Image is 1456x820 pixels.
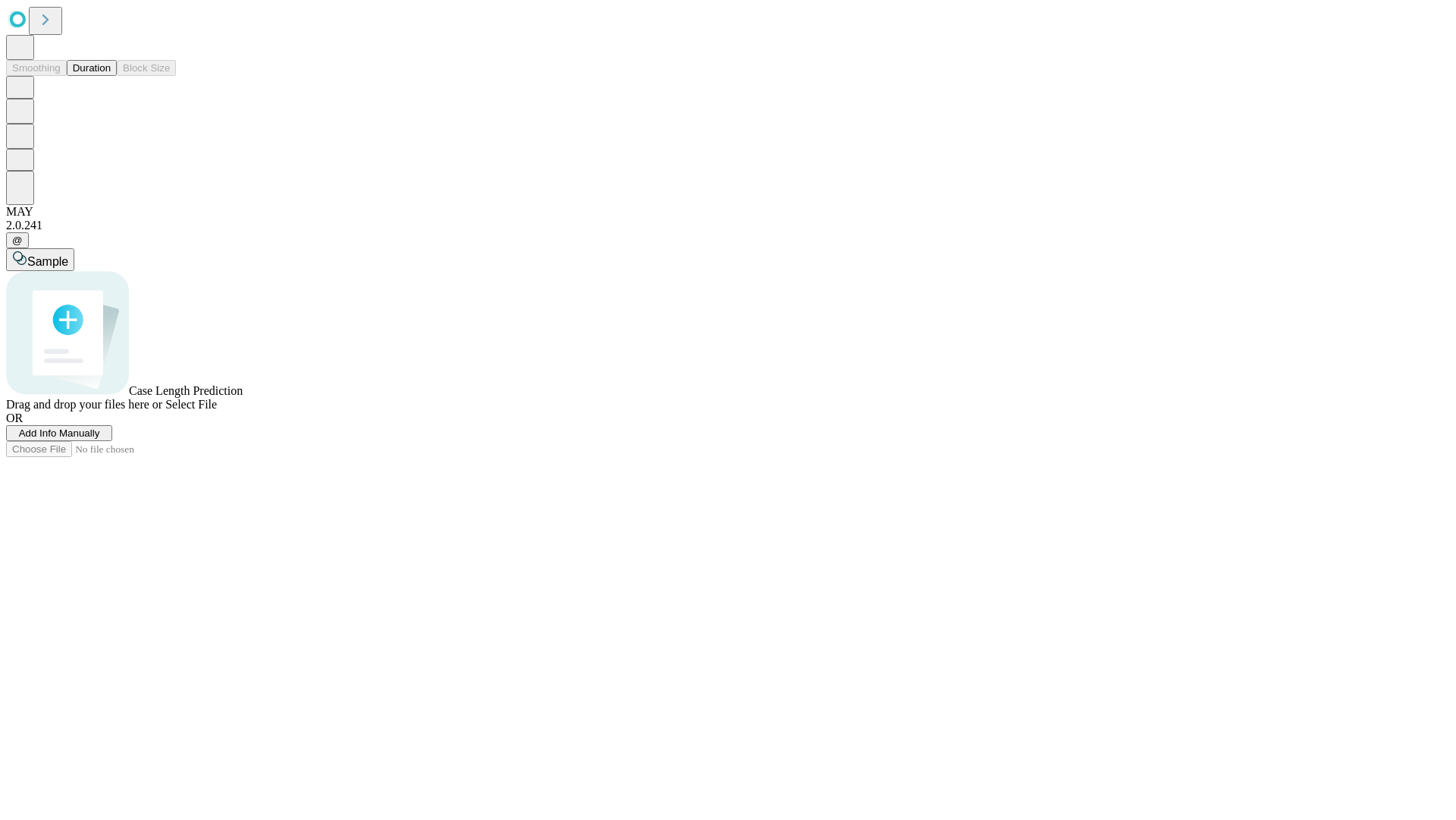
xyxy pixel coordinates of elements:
[67,60,117,76] button: Duration
[6,205,1450,219] div: MAY
[12,235,23,246] span: @
[6,232,29,248] button: @
[27,255,68,268] span: Sample
[117,60,176,76] button: Block Size
[6,219,1450,232] div: 2.0.241
[6,425,112,441] button: Add Info Manually
[19,427,100,439] span: Add Info Manually
[6,412,23,424] span: OR
[6,248,74,271] button: Sample
[6,398,162,411] span: Drag and drop your files here or
[165,398,217,411] span: Select File
[6,60,67,76] button: Smoothing
[129,384,243,397] span: Case Length Prediction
